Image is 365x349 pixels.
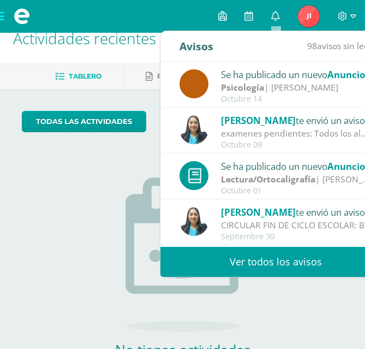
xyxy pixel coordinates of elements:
[327,68,365,81] span: Anuncio
[221,173,315,185] strong: Lectura/Ortocaligrafía
[221,114,296,127] span: [PERSON_NAME]
[22,111,146,132] a: todas las Actividades
[13,28,235,49] span: Actividades recientes y próximas
[146,68,250,85] a: Pendientes de entrega
[157,72,250,80] span: Pendientes de entrega
[221,206,296,218] span: [PERSON_NAME]
[55,68,101,85] a: Tablero
[69,72,101,80] span: Tablero
[125,178,240,332] img: no_activities.png
[179,115,208,144] img: 49168807a2b8cca0ef2119beca2bd5ad.png
[327,160,365,173] span: Anuncio
[298,5,320,27] img: 9af540bfe98442766a4175f9852281f5.png
[307,40,317,52] span: 98
[221,81,264,93] strong: Psicología
[179,207,208,236] img: 49168807a2b8cca0ef2119beca2bd5ad.png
